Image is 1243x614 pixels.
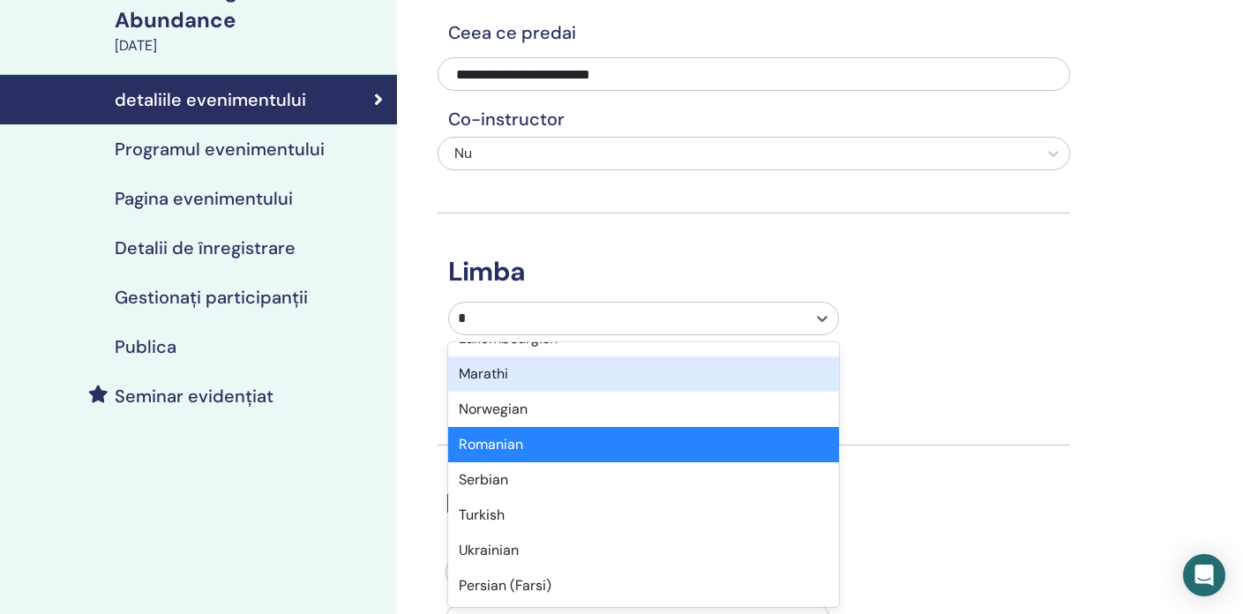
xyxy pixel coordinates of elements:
[115,237,296,258] h4: Detalii de înregistrare
[448,568,839,603] div: Persian (Farsi)
[448,498,839,533] div: Turkish
[115,386,273,407] h4: Seminar evidențiat
[438,109,1070,130] h4: Co-instructor
[115,89,306,110] h4: detaliile evenimentului
[448,392,839,427] div: Norwegian
[115,336,176,357] h4: Publica
[115,287,308,308] h4: Gestionați participanții
[448,462,839,498] div: Serbian
[115,188,293,209] h4: Pagina evenimentului
[1183,554,1225,596] div: Open Intercom Messenger
[435,488,1046,520] h3: Locație
[454,144,472,162] span: Nu
[448,427,839,462] div: Romanian
[438,256,1070,288] h3: Limba
[448,356,839,392] div: Marathi
[448,533,839,568] div: Ukrainian
[438,22,1070,43] h4: Ceea ce predai
[115,35,386,56] div: [DATE]
[115,139,325,160] h4: Programul evenimentului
